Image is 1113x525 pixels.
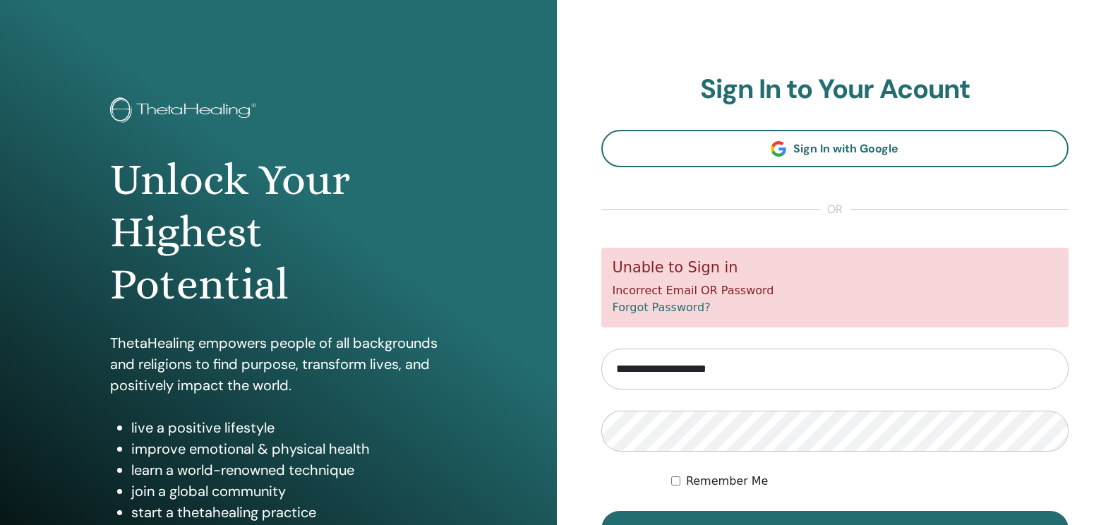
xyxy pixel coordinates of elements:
[601,248,1069,327] div: Incorrect Email OR Password
[613,301,711,314] a: Forgot Password?
[131,502,446,523] li: start a thetahealing practice
[131,417,446,438] li: live a positive lifestyle
[793,141,898,156] span: Sign In with Google
[601,130,1069,167] a: Sign In with Google
[131,481,446,502] li: join a global community
[613,259,1058,277] h5: Unable to Sign in
[671,473,1069,490] div: Keep me authenticated indefinitely or until I manually logout
[110,154,446,311] h1: Unlock Your Highest Potential
[601,73,1069,106] h2: Sign In to Your Acount
[820,201,850,218] span: or
[110,332,446,396] p: ThetaHealing empowers people of all backgrounds and religions to find purpose, transform lives, a...
[131,438,446,459] li: improve emotional & physical health
[686,473,769,490] label: Remember Me
[131,459,446,481] li: learn a world-renowned technique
